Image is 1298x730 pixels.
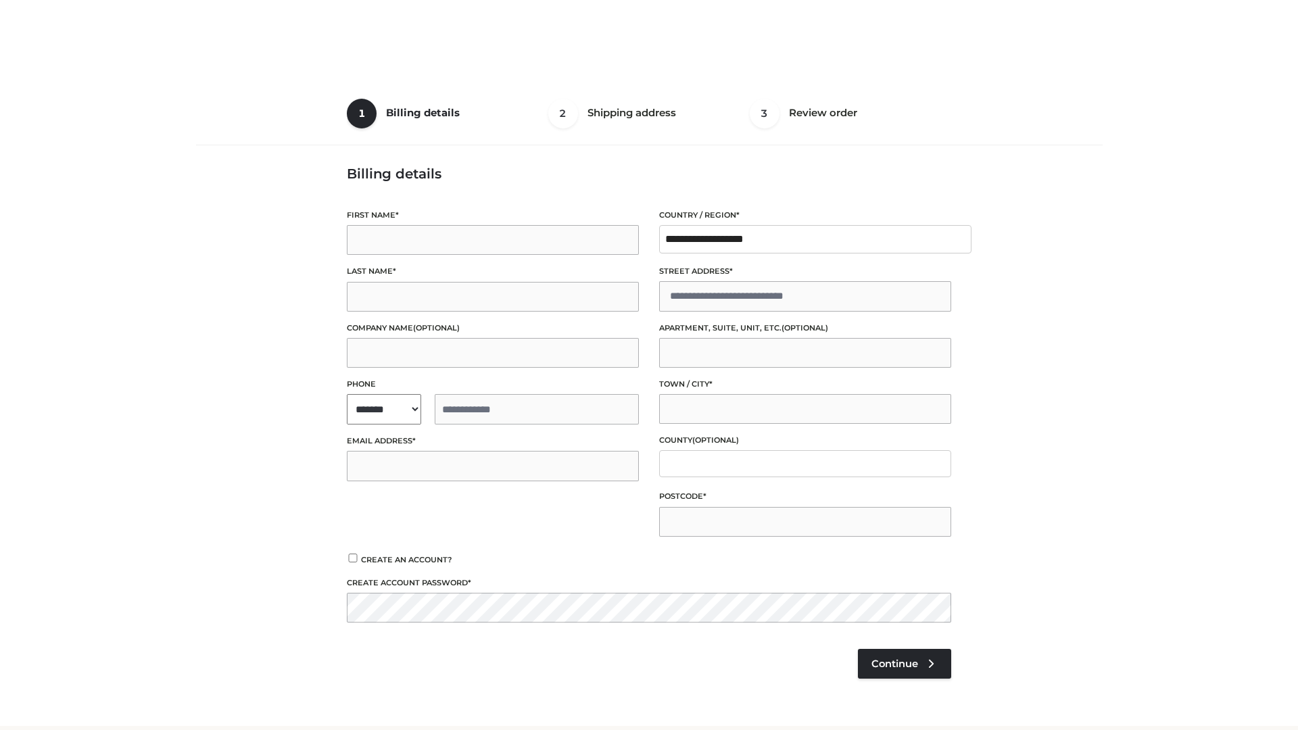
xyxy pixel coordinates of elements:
span: Billing details [386,106,460,119]
span: (optional) [413,323,460,333]
label: First name [347,209,639,222]
label: Postcode [659,490,951,503]
span: Review order [789,106,857,119]
input: Create an account? [347,554,359,562]
span: Shipping address [587,106,676,119]
h3: Billing details [347,166,951,182]
label: Last name [347,265,639,278]
span: Continue [871,658,918,670]
label: Street address [659,265,951,278]
span: 2 [548,99,578,128]
label: Company name [347,322,639,335]
span: 3 [750,99,779,128]
label: County [659,434,951,447]
label: Country / Region [659,209,951,222]
a: Continue [858,649,951,679]
span: 1 [347,99,377,128]
label: Town / City [659,378,951,391]
span: Create an account? [361,555,452,564]
label: Create account password [347,577,951,589]
label: Email address [347,435,639,447]
span: (optional) [782,323,828,333]
label: Phone [347,378,639,391]
label: Apartment, suite, unit, etc. [659,322,951,335]
span: (optional) [692,435,739,445]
